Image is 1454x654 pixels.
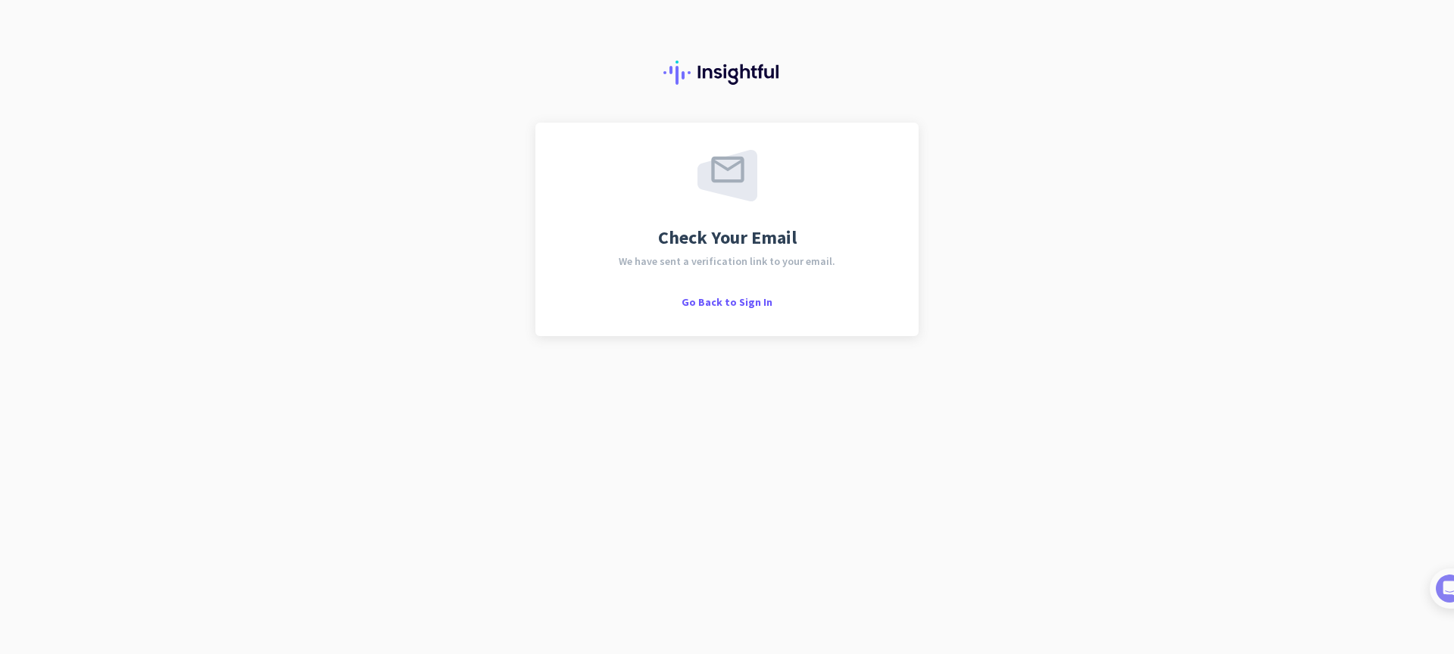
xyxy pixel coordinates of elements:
[619,256,835,266] span: We have sent a verification link to your email.
[697,150,757,201] img: email-sent
[663,61,791,85] img: Insightful
[682,295,772,309] span: Go Back to Sign In
[658,229,797,247] span: Check Your Email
